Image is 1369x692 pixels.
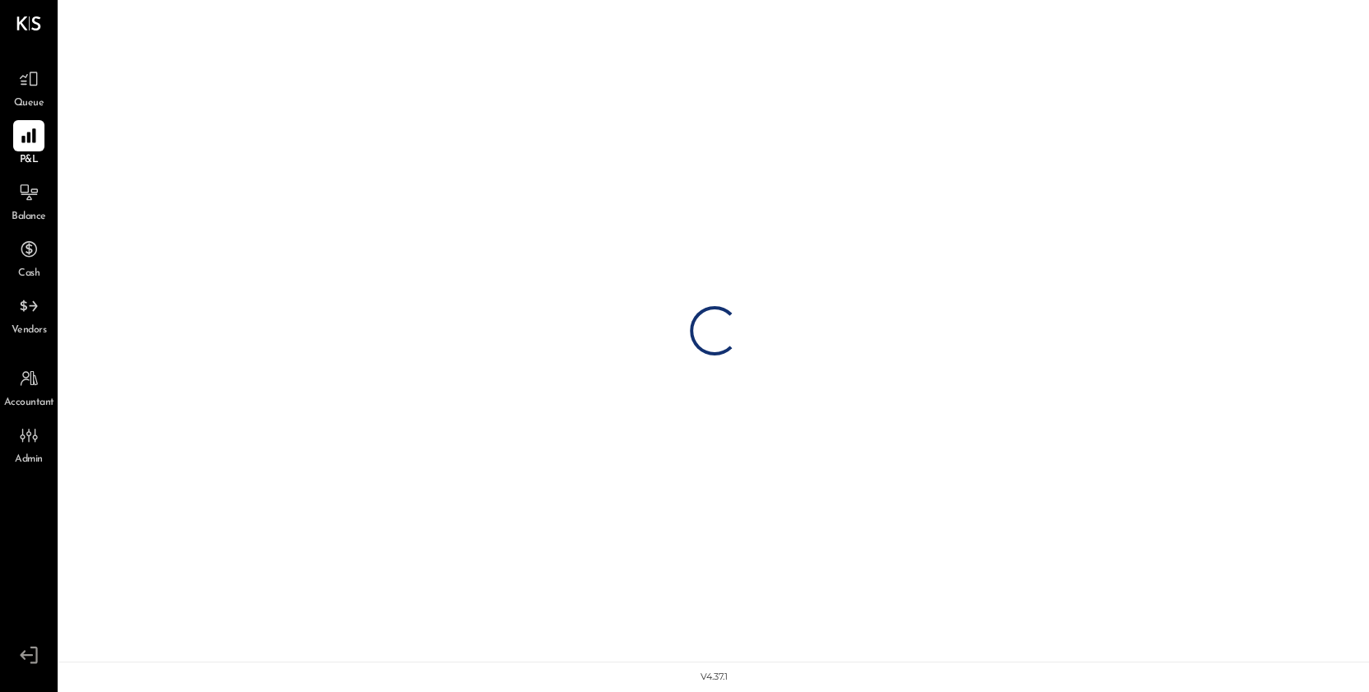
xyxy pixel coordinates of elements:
[20,153,39,168] span: P&L
[1,363,57,411] a: Accountant
[1,120,57,168] a: P&L
[1,63,57,111] a: Queue
[15,453,43,467] span: Admin
[12,210,46,225] span: Balance
[1,234,57,281] a: Cash
[701,671,728,684] div: v 4.37.1
[1,420,57,467] a: Admin
[14,96,44,111] span: Queue
[1,177,57,225] a: Balance
[4,396,54,411] span: Accountant
[18,267,40,281] span: Cash
[12,323,47,338] span: Vendors
[1,290,57,338] a: Vendors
